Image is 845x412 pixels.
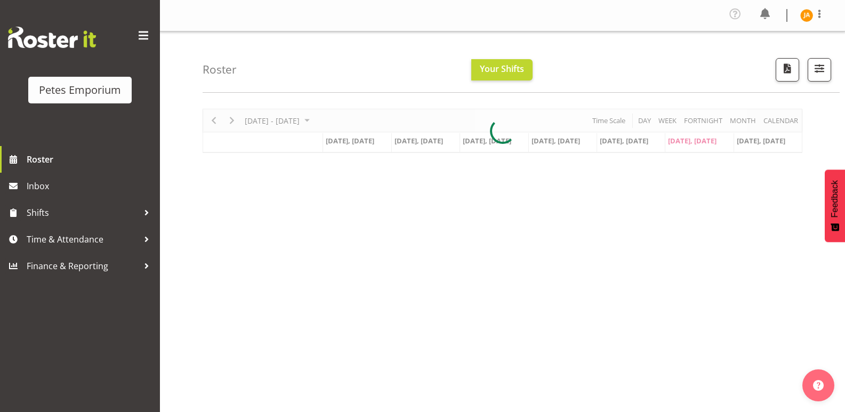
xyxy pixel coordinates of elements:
[27,151,155,167] span: Roster
[480,63,524,75] span: Your Shifts
[808,58,831,82] button: Filter Shifts
[27,258,139,274] span: Finance & Reporting
[813,380,824,391] img: help-xxl-2.png
[830,180,840,217] span: Feedback
[27,231,139,247] span: Time & Attendance
[8,27,96,48] img: Rosterit website logo
[800,9,813,22] img: jeseryl-armstrong10788.jpg
[776,58,799,82] button: Download a PDF of the roster according to the set date range.
[27,178,155,194] span: Inbox
[203,63,237,76] h4: Roster
[27,205,139,221] span: Shifts
[825,169,845,242] button: Feedback - Show survey
[39,82,121,98] div: Petes Emporium
[471,59,533,80] button: Your Shifts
